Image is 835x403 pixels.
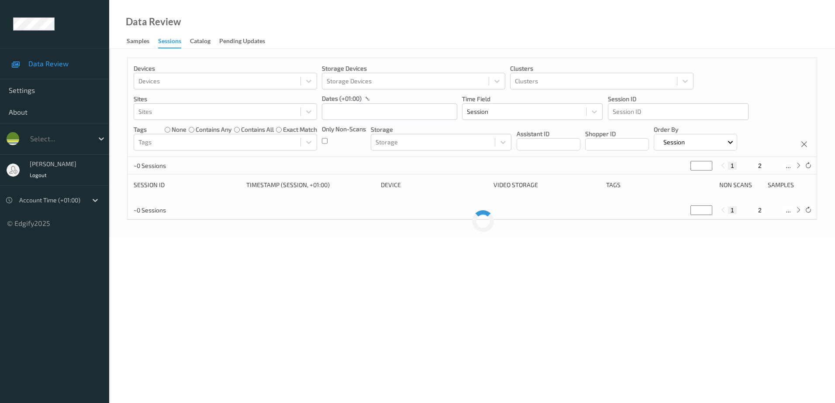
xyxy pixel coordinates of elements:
div: Video Storage [493,181,600,189]
p: Tags [134,125,147,134]
label: contains all [241,125,274,134]
p: Order By [654,125,737,134]
p: Sites [134,95,317,103]
div: Device [381,181,487,189]
p: Session ID [608,95,749,103]
div: Sessions [158,37,181,48]
p: Only Non-Scans [322,125,366,133]
p: Time Field [462,95,603,103]
div: Data Review [126,17,181,26]
p: Assistant ID [517,130,580,138]
button: 2 [756,206,764,214]
a: Pending Updates [219,35,274,48]
p: ~0 Sessions [134,161,199,170]
p: Devices [134,64,317,73]
div: Pending Updates [219,37,265,48]
p: dates (+01:00) [322,94,362,103]
label: none [172,125,186,134]
label: contains any [196,125,231,134]
p: Storage [371,125,511,134]
p: Shopper ID [585,130,649,138]
button: 1 [728,162,737,170]
div: Non Scans [719,181,762,189]
div: Samples [768,181,811,189]
label: exact match [283,125,317,134]
p: Clusters [510,64,694,73]
a: Catalog [190,35,219,48]
button: 2 [756,162,764,170]
button: ... [783,162,794,170]
div: Samples [127,37,149,48]
a: Sessions [158,35,190,48]
div: Tags [606,181,713,189]
p: ~0 Sessions [134,206,199,215]
div: Session ID [134,181,240,189]
p: Session [660,138,688,147]
a: Samples [127,35,158,48]
button: ... [783,206,794,214]
button: 1 [728,206,737,214]
p: Storage Devices [322,64,505,73]
div: Catalog [190,37,210,48]
div: Timestamp (Session, +01:00) [246,181,374,189]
